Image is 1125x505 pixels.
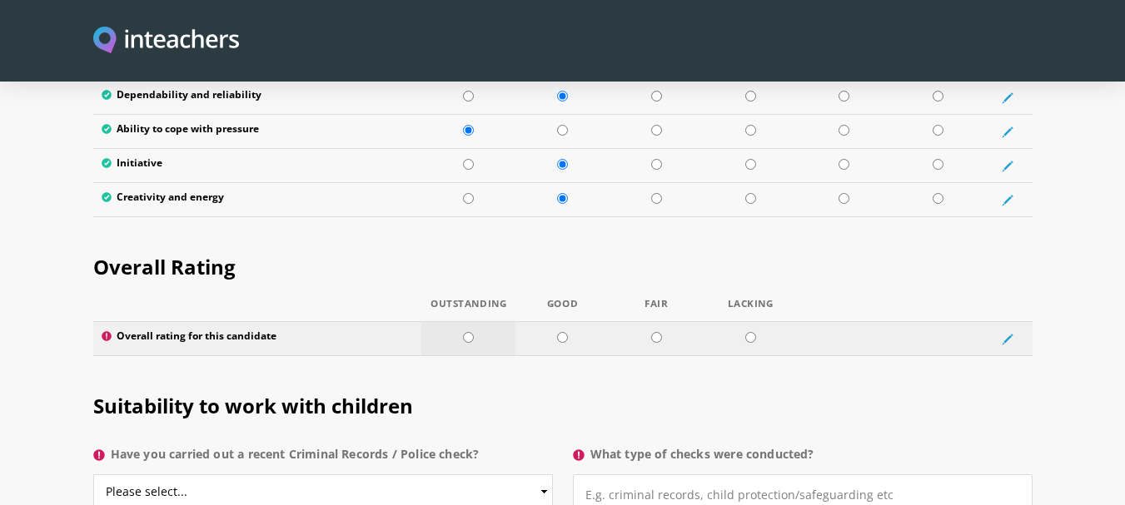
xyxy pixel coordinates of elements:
label: Dependability and reliability [102,89,414,106]
label: Overall rating for this candidate [102,330,414,347]
th: Lacking [704,299,798,322]
th: Fair [610,299,704,322]
label: Ability to cope with pressure [102,123,414,140]
img: Inteachers [93,27,240,56]
a: Visit this site's homepage [93,27,240,56]
th: Outstanding [421,299,515,322]
label: Creativity and energy [102,191,414,208]
label: What type of checks were conducted? [573,444,1033,474]
label: Have you carried out a recent Criminal Records / Police check? [93,444,553,474]
label: Initiative [102,157,414,174]
span: Overall Rating [93,253,236,280]
th: Good [515,299,610,322]
span: Suitability to work with children [93,392,413,419]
